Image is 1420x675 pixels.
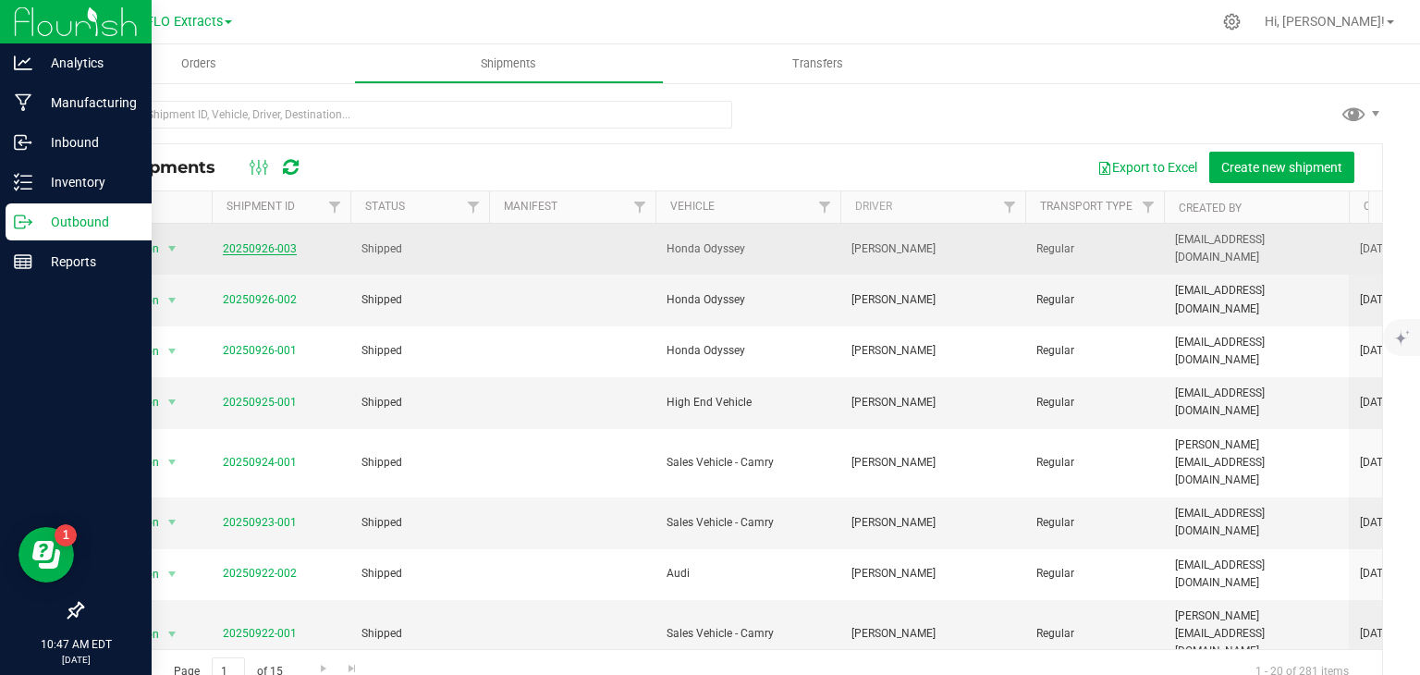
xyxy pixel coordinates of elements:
[851,514,1014,532] span: [PERSON_NAME]
[14,173,32,191] inline-svg: Inventory
[1036,514,1153,532] span: Regular
[161,288,184,313] span: select
[361,454,478,472] span: Shipped
[1175,282,1338,317] span: [EMAIL_ADDRESS][DOMAIN_NAME]
[1175,607,1338,661] span: [PERSON_NAME][EMAIL_ADDRESS][DOMAIN_NAME]
[810,191,840,223] a: Filter
[1209,152,1354,183] button: Create new shipment
[161,509,184,535] span: select
[32,211,143,233] p: Outbound
[667,454,829,472] span: Sales Vehicle - Camry
[55,524,77,546] iframe: Resource center unread badge
[44,44,354,83] a: Orders
[1221,160,1342,175] span: Create new shipment
[361,342,478,360] span: Shipped
[851,342,1014,360] span: [PERSON_NAME]
[456,55,561,72] span: Shipments
[361,625,478,643] span: Shipped
[14,54,32,72] inline-svg: Analytics
[223,567,297,580] a: 20250922-002
[361,240,478,258] span: Shipped
[161,621,184,647] span: select
[361,514,478,532] span: Shipped
[161,561,184,587] span: select
[223,293,297,306] a: 20250926-002
[8,653,143,667] p: [DATE]
[81,101,732,129] input: Search Shipment ID, Vehicle, Driver, Destination...
[667,394,829,411] span: High End Vehicle
[664,44,973,83] a: Transfers
[1036,342,1153,360] span: Regular
[361,291,478,309] span: Shipped
[18,527,74,583] iframe: Resource center
[32,251,143,273] p: Reports
[354,44,664,83] a: Shipments
[1036,454,1153,472] span: Regular
[1179,202,1242,215] a: Created By
[1085,152,1209,183] button: Export to Excel
[1175,436,1338,490] span: [PERSON_NAME][EMAIL_ADDRESS][DOMAIN_NAME]
[851,625,1014,643] span: [PERSON_NAME]
[361,565,478,583] span: Shipped
[320,191,350,223] a: Filter
[851,565,1014,583] span: [PERSON_NAME]
[223,627,297,640] a: 20250922-001
[161,389,184,415] span: select
[223,242,297,255] a: 20250926-003
[146,14,223,30] span: FLO Extracts
[851,454,1014,472] span: [PERSON_NAME]
[223,396,297,409] a: 20250925-001
[161,338,184,364] span: select
[995,191,1025,223] a: Filter
[459,191,489,223] a: Filter
[365,200,405,213] a: Status
[1175,231,1338,266] span: [EMAIL_ADDRESS][DOMAIN_NAME]
[667,625,829,643] span: Sales Vehicle - Camry
[851,394,1014,411] span: [PERSON_NAME]
[161,236,184,262] span: select
[223,516,297,529] a: 20250923-001
[1175,505,1338,540] span: [EMAIL_ADDRESS][DOMAIN_NAME]
[1036,394,1153,411] span: Regular
[223,344,297,357] a: 20250926-001
[667,240,829,258] span: Honda Odyssey
[1175,385,1338,420] span: [EMAIL_ADDRESS][DOMAIN_NAME]
[161,449,184,475] span: select
[156,55,241,72] span: Orders
[223,456,297,469] a: 20250924-001
[1040,200,1132,213] a: Transport Type
[1133,191,1164,223] a: Filter
[504,200,557,213] a: Manifest
[851,291,1014,309] span: [PERSON_NAME]
[625,191,655,223] a: Filter
[32,131,143,153] p: Inbound
[32,52,143,74] p: Analytics
[667,514,829,532] span: Sales Vehicle - Camry
[1036,625,1153,643] span: Regular
[1220,13,1243,31] div: Manage settings
[767,55,868,72] span: Transfers
[840,191,1025,224] th: Driver
[670,200,715,213] a: Vehicle
[14,133,32,152] inline-svg: Inbound
[32,92,143,114] p: Manufacturing
[1265,14,1385,29] span: Hi, [PERSON_NAME]!
[1036,565,1153,583] span: Regular
[226,200,295,213] a: Shipment ID
[1175,557,1338,592] span: [EMAIL_ADDRESS][DOMAIN_NAME]
[1175,334,1338,369] span: [EMAIL_ADDRESS][DOMAIN_NAME]
[667,342,829,360] span: Honda Odyssey
[14,252,32,271] inline-svg: Reports
[14,213,32,231] inline-svg: Outbound
[1036,240,1153,258] span: Regular
[361,394,478,411] span: Shipped
[667,291,829,309] span: Honda Odyssey
[1036,291,1153,309] span: Regular
[32,171,143,193] p: Inventory
[14,93,32,112] inline-svg: Manufacturing
[851,240,1014,258] span: [PERSON_NAME]
[96,157,234,178] span: All Shipments
[8,636,143,653] p: 10:47 AM EDT
[667,565,829,583] span: Audi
